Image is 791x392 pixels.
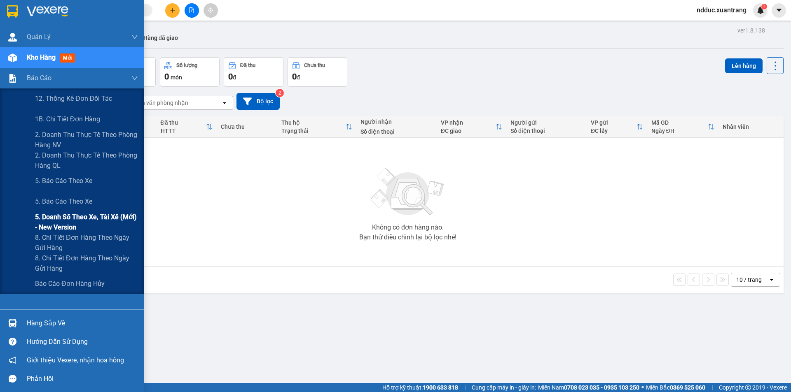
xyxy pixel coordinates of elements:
span: 1B. Chi tiết đơn hàng [35,114,100,124]
span: 0 [292,72,297,81]
button: Chưa thu0đ [288,57,347,87]
img: warehouse-icon [8,319,17,327]
div: Đã thu [240,63,255,68]
span: 8. Chi tiết đơn hàng theo ngày gửi hàng [35,232,138,253]
span: 2. Doanh thu thực tế theo phòng hàng QL [35,150,138,171]
span: Quản Lý [27,32,51,42]
span: đ [297,74,300,81]
span: 12. Thống kê đơn đối tác [35,93,112,104]
span: message [9,375,16,383]
div: Ngày ĐH [651,128,708,134]
span: plus [170,7,176,13]
span: 1 [763,4,765,9]
span: 0 [228,72,233,81]
div: Người nhận [360,118,433,125]
span: Kho hàng [27,53,56,61]
span: Giới thiệu Vexere, nhận hoa hồng [27,355,124,365]
sup: 2 [276,89,284,97]
span: đ [233,74,236,81]
div: ver 1.8.138 [737,26,765,35]
span: 8. Chi tiết đơn hàng theo ngày gửi hàng [35,253,138,274]
div: VP nhận [441,119,496,126]
span: ndduc.xuantrang [690,5,753,15]
div: Hàng sắp về [27,317,138,329]
img: logo-vxr [7,5,18,18]
span: mới [60,53,75,63]
strong: 1900 633 818 [423,384,458,391]
th: Toggle SortBy [647,116,718,138]
button: plus [165,3,180,18]
div: Bạn thử điều chỉnh lại bộ lọc nhé! [359,234,456,241]
span: file-add [189,7,194,13]
img: warehouse-icon [8,53,17,62]
button: Lên hàng [725,58,763,73]
button: Đã thu0đ [224,57,283,87]
strong: 0708 023 035 - 0935 103 250 [564,384,639,391]
span: notification [9,356,16,364]
div: VP gửi [591,119,637,126]
sup: 1 [761,4,767,9]
div: Phản hồi [27,373,138,385]
div: Số điện thoại [510,128,583,134]
div: Mã GD [651,119,708,126]
img: svg+xml;base64,PHN2ZyBjbGFzcz0ibGlzdC1wbHVnX19zdmciIHhtbG5zPSJodHRwOi8vd3d3LnczLm9yZy8yMDAwL3N2Zy... [367,163,449,221]
div: Nhân viên [723,123,779,130]
span: Báo cáo [27,73,51,83]
span: món [171,74,182,81]
div: Số điện thoại [360,128,433,135]
div: ĐC lấy [591,128,637,134]
div: HTTT [161,128,206,134]
span: Hỗ trợ kỹ thuật: [382,383,458,392]
span: caret-down [775,7,783,14]
button: aim [204,3,218,18]
span: down [131,75,138,81]
span: | [464,383,466,392]
span: aim [208,7,213,13]
span: ⚪️ [641,386,644,389]
span: 0 [164,72,169,81]
th: Toggle SortBy [437,116,506,138]
button: Hàng đã giao [137,28,185,48]
div: Chưa thu [304,63,325,68]
div: Chưa thu [221,123,273,130]
img: warehouse-icon [8,33,17,42]
img: solution-icon [8,74,17,83]
button: file-add [185,3,199,18]
div: Không có đơn hàng nào. [372,224,444,231]
span: down [131,34,138,40]
th: Toggle SortBy [277,116,356,138]
svg: open [221,100,228,106]
div: ĐC giao [441,128,496,134]
span: question-circle [9,338,16,346]
button: Bộ lọc [236,93,280,110]
div: Chọn văn phòng nhận [131,99,188,107]
th: Toggle SortBy [157,116,217,138]
span: Miền Nam [538,383,639,392]
strong: 0369 525 060 [670,384,705,391]
div: Trạng thái [281,128,346,134]
button: Số lượng0món [160,57,220,87]
span: 5. Doanh số theo xe, tài xế (mới) - New version [35,212,138,232]
div: Đã thu [161,119,206,126]
div: 10 / trang [736,276,762,284]
span: 5. Báo cáo theo xe [35,176,92,186]
th: Toggle SortBy [587,116,647,138]
span: Cung cấp máy in - giấy in: [472,383,536,392]
span: 5. Báo cáo theo xe [35,196,92,206]
div: Người gửi [510,119,583,126]
button: caret-down [772,3,786,18]
div: Hướng dẫn sử dụng [27,336,138,348]
svg: open [768,276,775,283]
span: Báo cáo đơn hàng hủy [35,278,105,289]
div: Số lượng [176,63,197,68]
span: 2. Doanh thu thực tế theo phòng hàng NV [35,130,138,150]
span: copyright [745,385,751,390]
div: Thu hộ [281,119,346,126]
img: icon-new-feature [757,7,764,14]
span: | [711,383,713,392]
span: Miền Bắc [646,383,705,392]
